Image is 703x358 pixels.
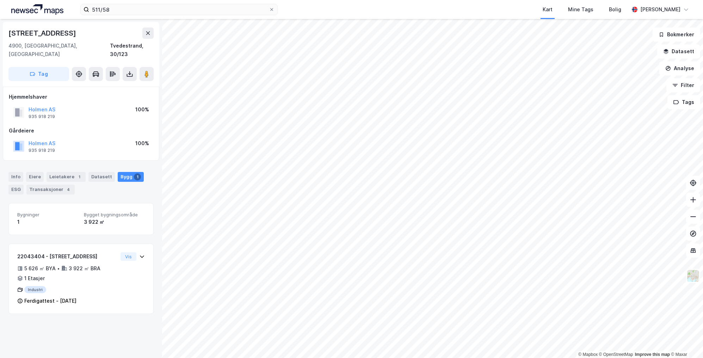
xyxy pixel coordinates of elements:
div: Leietakere [47,172,86,182]
div: 1 [134,173,141,180]
button: Tags [667,95,700,109]
div: Kontrollprogram for chat [668,324,703,358]
div: Datasett [88,172,115,182]
a: Mapbox [578,352,598,357]
div: 1 [17,218,78,226]
button: Tag [8,67,69,81]
div: 1 [76,173,83,180]
div: Tvedestrand, 30/123 [110,42,154,58]
div: 1 Etasjer [24,274,45,283]
div: 935 918 219 [29,148,55,153]
div: Ferdigattest - [DATE] [24,297,76,305]
div: Kart [543,5,553,14]
div: 935 918 219 [29,114,55,119]
div: 4900, [GEOGRAPHIC_DATA], [GEOGRAPHIC_DATA] [8,42,110,58]
a: Improve this map [635,352,670,357]
button: Bokmerker [653,27,700,42]
div: 3 922 ㎡ BRA [69,264,100,273]
div: 100% [135,105,149,114]
button: Filter [666,78,700,92]
div: Info [8,172,23,182]
span: Bygninger [17,212,78,218]
span: Bygget bygningsområde [84,212,145,218]
button: Datasett [657,44,700,58]
div: ESG [8,185,24,195]
div: 4 [65,186,72,193]
input: Søk på adresse, matrikkel, gårdeiere, leietakere eller personer [89,4,269,15]
div: 5 626 ㎡ BYA [24,264,56,273]
div: 100% [135,139,149,148]
div: Eiere [26,172,44,182]
button: Analyse [659,61,700,75]
div: Bolig [609,5,621,14]
div: Transaksjoner [26,185,75,195]
div: Mine Tags [568,5,593,14]
button: Vis [121,252,136,261]
div: 22043404 - [STREET_ADDRESS] [17,252,118,261]
div: [PERSON_NAME] [640,5,680,14]
img: logo.a4113a55bc3d86da70a041830d287a7e.svg [11,4,63,15]
div: Gårdeiere [9,126,153,135]
a: OpenStreetMap [599,352,633,357]
div: Hjemmelshaver [9,93,153,101]
div: Bygg [118,172,144,182]
iframe: Chat Widget [668,324,703,358]
div: [STREET_ADDRESS] [8,27,78,39]
div: 3 922 ㎡ [84,218,145,226]
img: Z [686,269,700,283]
div: • [57,266,60,271]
